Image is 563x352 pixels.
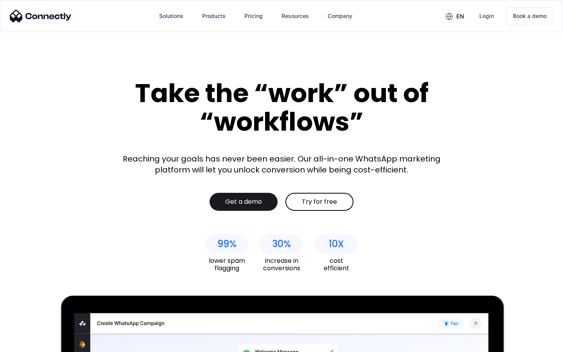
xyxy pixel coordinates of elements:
[10,10,72,22] img: Connectly Logo
[238,7,269,25] a: Pricing
[225,198,262,206] div: Get a demo
[302,198,337,206] div: Try for free
[205,257,248,272] div: lower spam flagging
[329,239,344,250] div: 10X
[16,338,47,349] ul: Language list
[328,11,352,22] div: Company
[315,257,358,272] div: cost efficient
[244,11,263,22] div: Pricing
[456,11,464,22] div: en
[202,11,226,22] div: Products
[117,153,446,175] div: Reaching your goals has never been easier. Our all-in-one WhatsApp marketing platform will let yo...
[479,11,494,22] div: Login
[272,239,291,250] div: 30%
[260,257,303,272] div: increase in conversions
[473,7,500,25] a: Login
[210,193,278,211] a: Get a demo
[159,11,183,22] div: Solutions
[506,7,553,25] a: Book a demo
[281,11,309,22] div: Resources
[8,338,47,349] aside: Language selected: English
[217,239,237,250] div: 99%
[106,79,457,136] div: Take the “work” out of “workflows”
[285,193,353,211] a: Try for free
